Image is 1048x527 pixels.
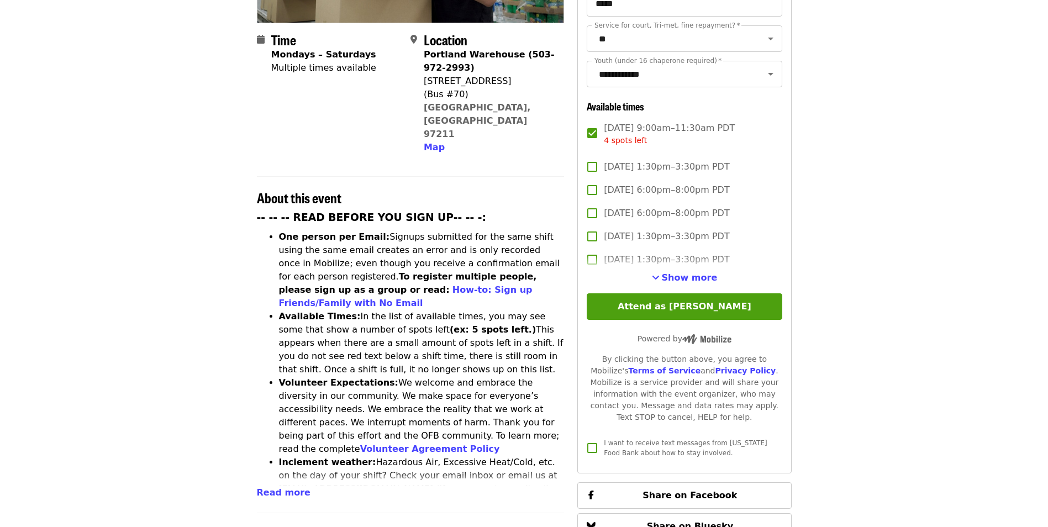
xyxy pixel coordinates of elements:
li: We welcome and embrace the diversity in our community. We make space for everyone’s accessibility... [279,376,565,456]
span: Map [424,142,445,152]
a: [GEOGRAPHIC_DATA], [GEOGRAPHIC_DATA] 97211 [424,102,531,139]
button: Share on Facebook [577,482,791,509]
label: Youth (under 16 chaperone required) [594,57,722,64]
span: Share on Facebook [643,490,737,500]
span: Read more [257,487,310,498]
span: Available times [587,99,644,113]
a: Privacy Policy [715,366,776,375]
strong: Mondays – Saturdays [271,49,376,60]
span: 4 spots left [604,136,647,145]
li: Signups submitted for the same shift using the same email creates an error and is only recorded o... [279,230,565,310]
a: Volunteer Agreement Policy [360,444,500,454]
button: Map [424,141,445,154]
span: Show more [662,272,718,283]
span: [DATE] 1:30pm–3:30pm PDT [604,160,729,173]
span: Location [424,30,467,49]
strong: (ex: 5 spots left.) [450,324,536,335]
li: Hazardous Air, Excessive Heat/Cold, etc. on the day of your shift? Check your email inbox or emai... [279,456,565,522]
strong: Volunteer Expectations: [279,377,399,388]
i: calendar icon [257,34,265,45]
span: About this event [257,188,341,207]
a: How-to: Sign up Friends/Family with No Email [279,284,533,308]
span: [DATE] 6:00pm–8:00pm PDT [604,183,729,197]
strong: Available Times: [279,311,361,322]
div: Multiple times available [271,61,376,75]
div: By clicking the button above, you agree to Mobilize's and . Mobilize is a service provider and wi... [587,354,782,423]
strong: Portland Warehouse (503-972-2993) [424,49,555,73]
span: [DATE] 1:30pm–3:30pm PDT [604,230,729,243]
strong: -- -- -- READ BEFORE YOU SIGN UP-- -- -: [257,212,487,223]
button: Read more [257,486,310,499]
button: Attend as [PERSON_NAME] [587,293,782,320]
li: In the list of available times, you may see some that show a number of spots left This appears wh... [279,310,565,376]
span: Time [271,30,296,49]
div: (Bus #70) [424,88,555,101]
label: Service for court, Tri-met, fine repayment? [594,22,740,29]
span: Powered by [638,334,731,343]
strong: Inclement weather: [279,457,376,467]
span: [DATE] 9:00am–11:30am PDT [604,122,735,146]
button: See more timeslots [652,271,718,284]
strong: One person per Email: [279,231,390,242]
button: Open [763,31,778,46]
span: [DATE] 1:30pm–3:30pm PDT [604,253,729,266]
i: map-marker-alt icon [410,34,417,45]
img: Powered by Mobilize [682,334,731,344]
a: Terms of Service [628,366,701,375]
span: [DATE] 6:00pm–8:00pm PDT [604,207,729,220]
strong: To register multiple people, please sign up as a group or read: [279,271,537,295]
span: I want to receive text messages from [US_STATE] Food Bank about how to stay involved. [604,439,767,457]
div: [STREET_ADDRESS] [424,75,555,88]
button: Open [763,66,778,82]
